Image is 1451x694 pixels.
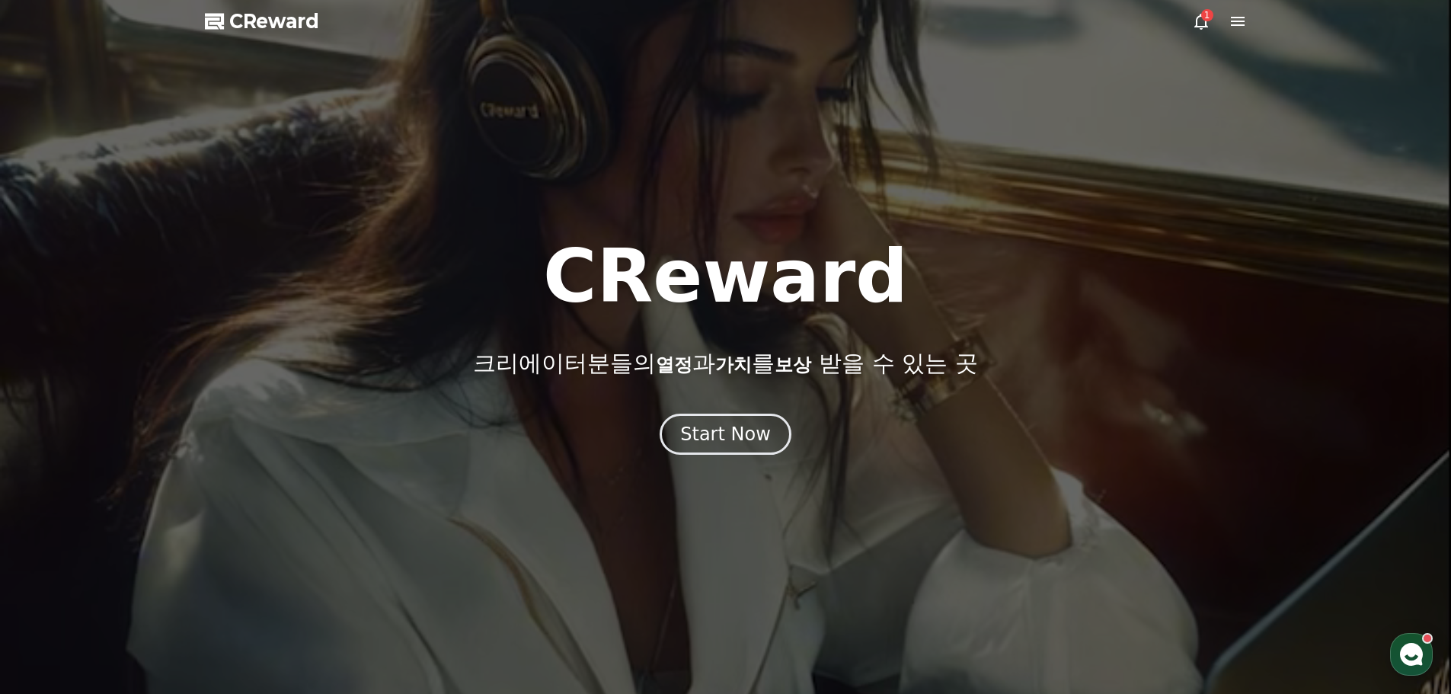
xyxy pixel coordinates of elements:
span: CReward [229,9,319,34]
button: Start Now [660,414,791,455]
span: 열정 [656,354,692,376]
span: 홈 [48,506,57,518]
a: 대화 [101,483,197,521]
span: 설정 [235,506,254,518]
div: 1 [1201,9,1213,21]
p: 크리에이터분들의 과 를 받을 수 있는 곳 [473,350,977,377]
a: 홈 [5,483,101,521]
a: 설정 [197,483,292,521]
a: Start Now [660,429,791,443]
a: CReward [205,9,319,34]
span: 보상 [775,354,811,376]
a: 1 [1192,12,1210,30]
h1: CReward [543,240,908,313]
div: Start Now [680,422,771,446]
span: 대화 [139,507,158,519]
span: 가치 [715,354,752,376]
